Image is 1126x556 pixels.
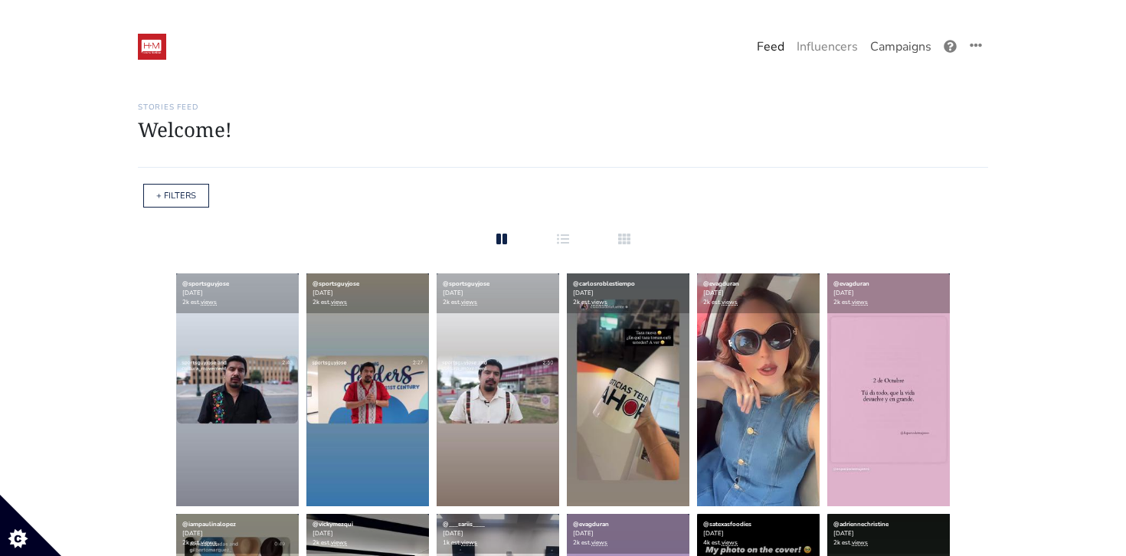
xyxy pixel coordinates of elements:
[703,280,739,288] a: @evagduran
[182,280,229,288] a: @sportsguyjose
[437,514,559,554] div: [DATE] 1k est.
[591,298,607,306] a: views
[722,298,738,306] a: views
[827,273,950,313] div: [DATE] 2k est.
[176,273,299,313] div: [DATE] 2k est.
[573,280,635,288] a: @carlosroblestiempo
[331,298,347,306] a: views
[313,520,353,528] a: @vickymezqui
[461,298,477,306] a: views
[138,118,988,142] h1: Welcome!
[722,538,738,547] a: views
[703,520,751,528] a: @satexasfoodies
[306,273,429,313] div: [DATE] 2k est.
[697,514,820,554] div: [DATE] 4k est.
[176,514,299,554] div: [DATE] 2k est.
[567,273,689,313] div: [DATE] 2k est.
[751,31,790,62] a: Feed
[331,538,347,547] a: views
[827,514,950,554] div: [DATE] 2k est.
[864,31,938,62] a: Campaigns
[852,298,868,306] a: views
[138,34,166,60] img: 19:52:48_1547236368
[833,520,889,528] a: @adriennechristine
[697,273,820,313] div: [DATE] 2k est.
[573,520,609,528] a: @evagduran
[461,538,477,547] a: views
[437,273,559,313] div: [DATE] 2k est.
[313,280,359,288] a: @sportsguyjose
[306,514,429,554] div: [DATE] 2k est.
[201,538,217,547] a: views
[182,520,236,528] a: @iampaulinalopez
[852,538,868,547] a: views
[790,31,864,62] a: Influencers
[833,280,869,288] a: @evagduran
[201,298,217,306] a: views
[443,280,489,288] a: @sportsguyjose
[156,190,196,201] a: + FILTERS
[443,520,485,528] a: @___sariis____
[591,538,607,547] a: views
[567,514,689,554] div: [DATE] 2k est.
[138,103,988,112] h6: Stories Feed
